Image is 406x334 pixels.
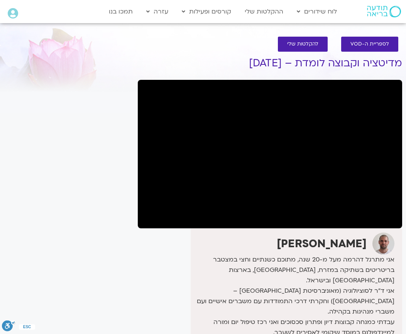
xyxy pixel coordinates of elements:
[278,37,328,52] a: להקלטות שלי
[287,41,318,47] span: להקלטות שלי
[350,41,389,47] span: לספריית ה-VOD
[341,37,398,52] a: לספריית ה-VOD
[105,4,137,19] a: תמכו בנו
[372,233,394,255] img: דקל קנטי
[241,4,287,19] a: ההקלטות שלי
[367,6,401,17] img: תודעה בריאה
[178,4,235,19] a: קורסים ופעילות
[142,4,172,19] a: עזרה
[277,236,367,251] strong: [PERSON_NAME]
[293,4,341,19] a: לוח שידורים
[138,57,402,69] h1: מדיטציה וקבוצה לומדת – [DATE]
